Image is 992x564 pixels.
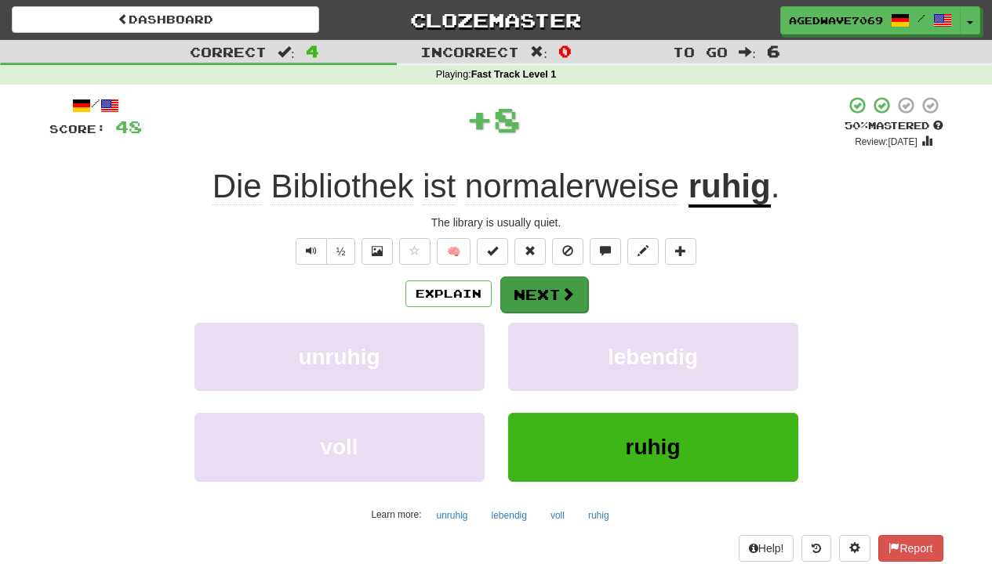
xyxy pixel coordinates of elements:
span: AgedWave7069 [789,13,883,27]
button: Set this sentence to 100% Mastered (alt+m) [477,238,508,265]
span: lebendig [608,345,698,369]
span: / [918,13,925,23]
span: Die [213,168,262,205]
span: . [771,168,780,204]
span: ist [423,168,456,205]
span: : [739,45,756,59]
span: : [278,45,295,59]
button: ruhig [508,413,798,481]
span: 48 [115,117,142,136]
button: Ignore sentence (alt+i) [552,238,583,265]
button: unruhig [194,323,485,391]
span: Bibliothek [271,168,413,205]
button: Round history (alt+y) [801,535,831,562]
a: AgedWave7069 / [780,6,961,34]
span: ruhig [626,435,681,459]
span: 4 [306,42,319,60]
strong: Fast Track Level 1 [471,69,557,80]
span: 0 [558,42,572,60]
a: Dashboard [12,6,319,33]
span: 8 [493,99,521,139]
button: ½ [326,238,356,265]
button: Show image (alt+x) [362,238,393,265]
button: 🧠 [437,238,471,265]
button: Add to collection (alt+a) [665,238,696,265]
button: lebendig [508,323,798,391]
span: To go [673,44,728,60]
div: The library is usually quiet. [49,215,943,230]
span: 50 % [845,119,868,132]
div: Mastered [845,119,943,133]
a: Clozemaster [343,6,650,34]
small: Review: [DATE] [855,136,918,147]
button: Discuss sentence (alt+u) [590,238,621,265]
button: Help! [739,535,794,562]
button: voll [194,413,485,481]
button: Next [500,277,588,313]
button: ruhig [580,504,618,527]
button: lebendig [483,504,536,527]
span: normalerweise [465,168,679,205]
span: Incorrect [420,44,519,60]
span: voll [320,435,358,459]
button: Edit sentence (alt+d) [627,238,659,265]
span: 6 [767,42,780,60]
u: ruhig [689,168,771,208]
span: unruhig [298,345,380,369]
div: / [49,96,142,115]
span: Correct [190,44,267,60]
button: Reset to 0% Mastered (alt+r) [514,238,546,265]
button: Play sentence audio (ctl+space) [296,238,327,265]
button: unruhig [428,504,477,527]
button: Explain [405,280,492,307]
button: Favorite sentence (alt+f) [399,238,431,265]
button: Report [878,535,943,562]
span: : [530,45,547,59]
small: Learn more: [371,509,421,520]
button: voll [542,504,573,527]
span: Score: [49,122,106,136]
div: Text-to-speech controls [293,238,356,265]
span: + [466,96,493,143]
